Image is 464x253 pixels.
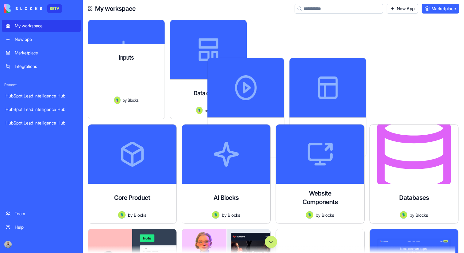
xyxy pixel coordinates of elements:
[400,211,407,219] img: Avatar
[6,93,77,99] div: HubSpot Lead Intelligence Hub
[194,89,223,97] h4: Data display
[214,193,239,202] h4: AI Blocks
[228,212,240,218] span: Blocks
[182,124,271,224] a: AI BlocksAvatarbyBlocks
[322,212,334,218] span: Blocks
[2,60,81,73] a: Integrations
[369,124,458,224] a: DatabasesAvatarbyBlocks
[118,211,126,219] img: Avatar
[4,241,12,248] img: image_123650291_bsq8ao.jpg
[128,97,139,103] span: Blocks
[95,4,136,13] h4: My workspace
[15,63,77,69] div: Integrations
[2,20,81,32] a: My workspace
[276,124,365,224] a: Website ComponentsAvatarbyBlocks
[265,236,277,248] button: Scroll to bottom
[15,224,77,230] div: Help
[369,20,458,119] a: LayoutAvatarbyBlocks
[119,53,134,62] h4: Inputs
[6,120,77,126] div: HubSpot Lead Intelligence Hub
[2,90,81,102] a: HubSpot Lead Intelligence Hub
[114,97,121,104] img: Avatar
[15,50,77,56] div: Marketplace
[2,208,81,220] a: Team
[296,189,345,206] h4: Website Components
[2,47,81,59] a: Marketplace
[276,20,365,119] a: MediaAvatarbyBlocks
[416,212,428,218] span: Blocks
[306,211,313,219] img: Avatar
[2,33,81,45] a: New app
[387,4,418,14] a: New App
[6,106,77,113] div: HubSpot Lead Intelligence Hub
[88,124,177,224] a: Core ProductAvatarbyBlocks
[4,4,42,13] img: logo
[422,4,459,14] a: Marketplace
[222,212,226,218] span: by
[128,212,133,218] span: by
[15,211,77,217] div: Team
[92,109,148,121] button: Launch
[182,20,271,119] a: Data displayAvatarbyBlocks
[2,221,81,233] a: Help
[4,4,62,13] a: BETA
[15,23,77,29] div: My workspace
[47,4,62,13] div: BETA
[114,193,150,202] h4: Core Product
[2,103,81,116] a: HubSpot Lead Intelligence Hub
[410,212,414,218] span: by
[123,97,127,103] span: by
[196,107,203,114] img: Avatar
[212,211,219,219] img: Avatar
[88,20,177,119] a: InputsAvatarbyBlocks
[316,212,320,218] span: by
[399,193,429,202] h4: Databases
[15,36,77,42] div: New app
[2,117,81,129] a: HubSpot Lead Intelligence Hub
[2,82,81,87] span: Recent
[134,212,146,218] span: Blocks
[205,107,209,114] span: by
